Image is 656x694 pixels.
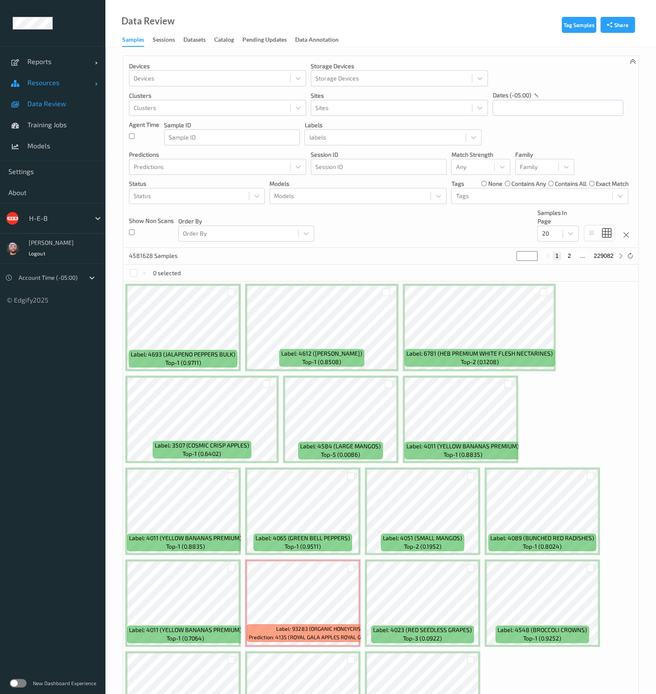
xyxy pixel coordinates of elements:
[490,534,594,542] span: Label: 4089 (BUNCHED RED RADISHES)
[497,626,587,634] span: Label: 4548 (BROCCOLI CROWNS)
[129,180,265,188] p: Status
[302,358,341,366] span: top-1 (0.8508)
[153,34,183,46] a: Sessions
[178,217,314,225] p: Order By
[242,35,287,46] div: Pending Updates
[153,269,181,277] p: 0 selected
[300,442,381,450] span: Label: 4584 (LARGE MANGOS)
[591,252,616,260] button: 229082
[281,349,362,358] span: Label: 4612 ([PERSON_NAME])
[129,91,306,100] p: Clusters
[269,180,446,188] p: Models
[515,150,574,159] p: Family
[460,358,498,366] span: top-2 (0.1208)
[304,121,481,129] p: labels
[285,542,321,551] span: top-1 (0.9511)
[129,217,174,225] p: Show Non Scans
[383,534,462,542] span: Label: 4051 (SMALL MANGOS)
[321,450,360,459] span: top-5 (0.0086)
[167,634,204,643] span: top-1 (0.7064)
[406,349,553,358] span: Label: 6781 (HEB PREMIUM WHITE FLESH NECTARINES)
[537,209,578,225] p: Samples In Page
[523,634,561,643] span: top-1 (0.9252)
[183,450,221,458] span: top-1 (0.6402)
[131,350,235,359] span: Label: 4693 (JALAPENO PEPPERS BULK)
[122,35,144,47] div: Samples
[523,542,562,551] span: top-1 (0.8024)
[155,441,249,450] span: Label: 3507 (COSMIC CRISP APPLES)
[214,34,242,46] a: Catalog
[121,17,175,25] div: Data Review
[511,180,546,188] label: contains any
[122,34,153,47] a: Samples
[153,35,175,46] div: Sessions
[255,534,350,542] span: Label: 4065 (GREEN BELL PEPPERS)
[295,34,347,46] a: Data Annotation
[443,450,482,459] span: top-1 (0.8835)
[373,626,472,634] span: Label: 4023 (RED SEEDLESS GRAPES)
[295,35,339,46] div: Data Annotation
[562,17,596,33] button: Tag Samples
[214,35,234,46] div: Catalog
[404,542,441,551] span: top-2 (0.1952)
[553,252,561,260] button: 1
[403,634,442,643] span: top-3 (0.0922)
[249,633,412,641] span: Prediction: 4135 (ROYAL GALA APPLES ROYAL GALA APPLES) (0.3171)
[129,150,306,159] p: Predictions
[242,34,295,46] a: Pending Updates
[166,542,205,551] span: top-1 (0.8835)
[451,150,510,159] p: Match Strength
[129,626,242,634] span: Label: 4011 (YELLOW BANANAS PREMIUM)
[406,442,519,450] span: Label: 4011 (YELLOW BANANAS PREMIUM)
[311,91,488,100] p: Sites
[311,150,446,159] p: Session ID
[276,624,384,633] span: Label: 93283 (ORGANIC HONEYCRISP APPLES)
[183,35,206,46] div: Datasets
[565,252,573,260] button: 2
[183,34,214,46] a: Datasets
[577,252,587,260] button: ...
[451,180,464,188] p: Tags
[129,534,242,542] span: Label: 4011 (YELLOW BANANAS PREMIUM)
[492,91,531,99] p: dates (-05:00)
[488,180,502,188] label: none
[129,62,306,70] p: Devices
[165,359,201,367] span: top-1 (0.9711)
[600,17,635,33] button: Share
[555,180,586,188] label: contains all
[595,180,628,188] label: exact match
[129,252,192,260] p: 4581628 Samples
[164,121,300,129] p: Sample ID
[129,121,159,129] p: Agent Time
[311,62,488,70] p: Storage Devices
